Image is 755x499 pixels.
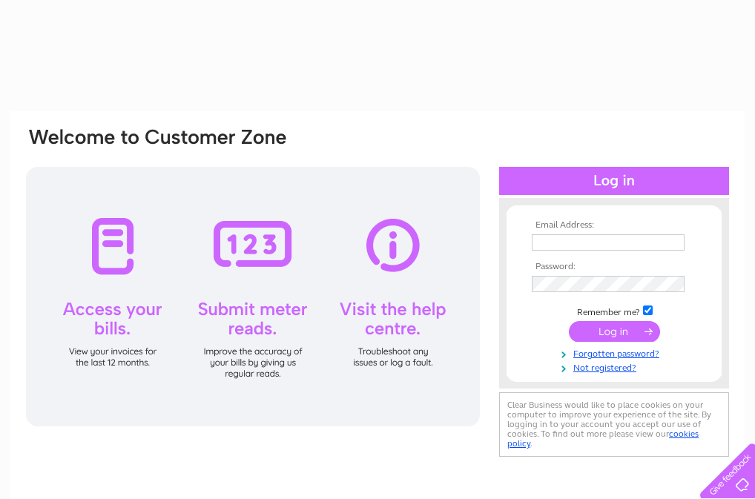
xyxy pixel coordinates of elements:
[507,429,699,449] a: cookies policy
[528,262,700,272] th: Password:
[499,392,729,457] div: Clear Business would like to place cookies on your computer to improve your experience of the sit...
[528,220,700,231] th: Email Address:
[532,360,700,374] a: Not registered?
[528,303,700,318] td: Remember me?
[532,346,700,360] a: Forgotten password?
[569,321,660,342] input: Submit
